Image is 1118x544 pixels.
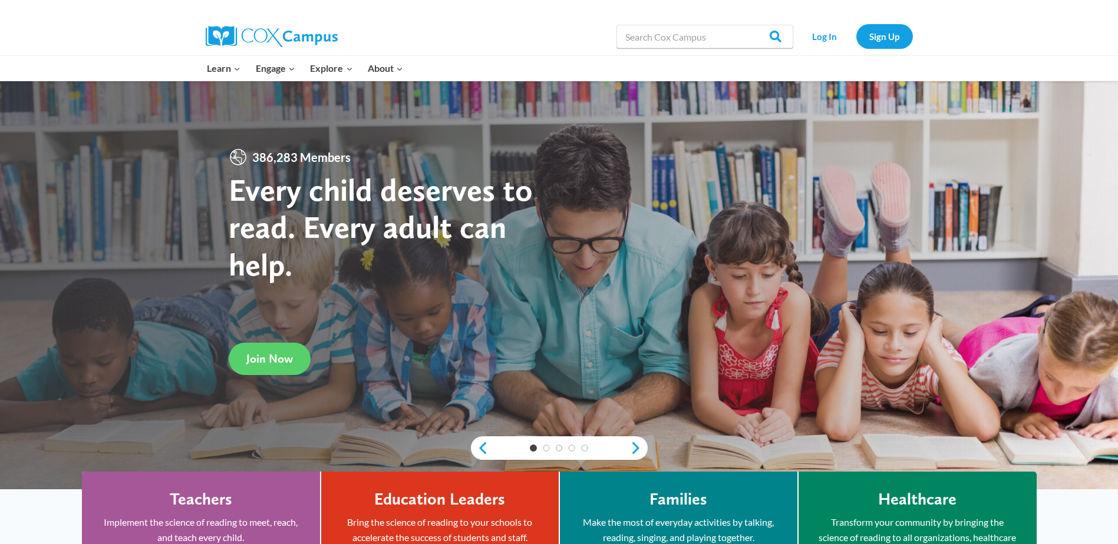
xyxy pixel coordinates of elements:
[229,171,533,283] strong: Every child deserves to read. Every adult can help.
[310,61,352,76] span: Explore
[649,489,707,509] h4: Families
[878,489,957,509] h4: Healthcare
[799,24,913,48] nav: Secondary Navigation
[630,441,648,455] a: next
[543,445,550,452] a: 2
[368,61,403,76] span: About
[374,489,505,509] h4: Education Leaders
[556,445,563,452] a: 3
[581,445,588,452] a: 5
[616,25,793,48] input: Search Cox Campus
[256,61,295,76] span: Engage
[207,61,240,76] span: Learn
[799,24,850,48] a: Log In
[206,26,338,47] img: Cox Campus
[471,441,489,455] a: previous
[568,445,575,452] a: 4
[248,148,355,167] span: 386,283 Members
[530,445,537,452] a: 1
[471,436,648,460] div: content slider buttons
[856,24,913,48] a: Sign Up
[200,56,411,81] nav: Primary Navigation
[229,343,311,375] a: Join Now
[170,489,232,509] h4: Teachers
[246,351,293,366] span: Join Now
